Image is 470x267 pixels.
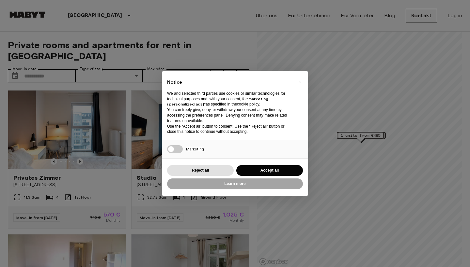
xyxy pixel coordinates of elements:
button: Close this notice [294,77,305,87]
p: Use the “Accept all” button to consent. Use the “Reject all” button or close this notice to conti... [167,124,292,135]
p: We and selected third parties use cookies or similar technologies for technical purposes and, wit... [167,91,292,107]
span: Marketing [186,147,204,151]
span: × [299,78,301,86]
h2: Notice [167,79,292,86]
a: cookie policy [237,102,259,106]
strong: “marketing (personalized ads)” [167,96,268,107]
button: Accept all [236,165,303,176]
button: Learn more [167,178,303,189]
p: You can freely give, deny, or withdraw your consent at any time by accessing the preferences pane... [167,107,292,123]
button: Reject all [167,165,234,176]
